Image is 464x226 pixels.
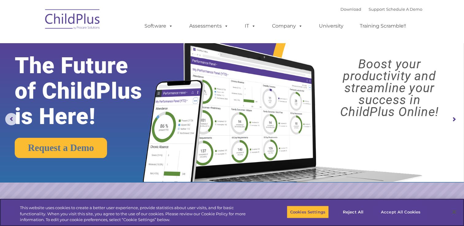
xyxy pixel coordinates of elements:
[15,138,107,158] a: Request a Demo
[85,66,111,70] span: Phone number
[447,205,461,219] button: Close
[378,205,424,218] button: Accept All Cookies
[138,20,179,32] a: Software
[85,40,104,45] span: Last name
[340,7,361,12] a: Download
[20,205,255,223] div: This website uses cookies to create a better user experience, provide statistics about user visit...
[369,7,385,12] a: Support
[183,20,235,32] a: Assessments
[42,5,103,36] img: ChildPlus by Procare Solutions
[287,205,329,218] button: Cookies Settings
[340,7,422,12] font: |
[313,20,350,32] a: University
[15,53,163,129] rs-layer: The Future of ChildPlus is Here!
[320,58,458,118] rs-layer: Boost your productivity and streamline your success in ChildPlus Online!
[239,20,262,32] a: IT
[354,20,412,32] a: Training Scramble!!
[386,7,422,12] a: Schedule A Demo
[266,20,309,32] a: Company
[334,205,372,218] button: Reject All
